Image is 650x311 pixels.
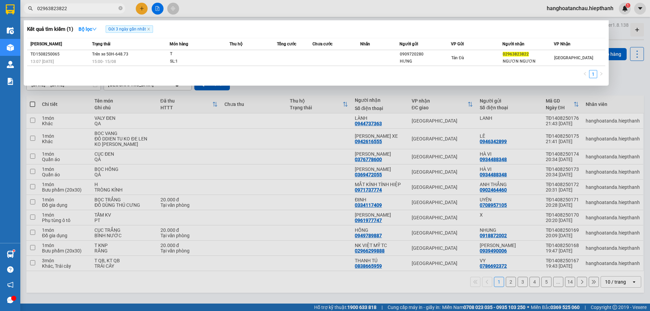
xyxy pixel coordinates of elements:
[451,42,464,46] span: VP Gửi
[583,72,587,76] span: left
[400,58,451,65] div: HƯNG
[581,70,589,78] button: left
[589,70,597,78] a: 1
[597,70,605,78] li: Next Page
[230,42,242,46] span: Thu hộ
[92,42,110,46] span: Trạng thái
[451,55,464,60] span: Tản Đà
[118,5,123,12] span: close-circle
[502,42,524,46] span: Người nhận
[7,251,14,258] img: warehouse-icon
[13,250,15,252] sup: 1
[503,58,554,65] div: NGƯƠN NGƯƠN
[7,61,14,68] img: warehouse-icon
[554,55,593,60] span: [GEOGRAPHIC_DATA]
[581,70,589,78] li: Previous Page
[37,5,117,12] input: Tìm tên, số ĐT hoặc mã đơn
[7,44,14,51] img: warehouse-icon
[73,24,102,35] button: Bộ lọcdown
[92,27,97,31] span: down
[30,42,62,46] span: [PERSON_NAME]
[106,25,153,33] span: Gửi 3 ngày gần nhất
[554,42,570,46] span: VP Nhận
[27,26,73,33] h3: Kết quả tìm kiếm ( 1 )
[30,59,54,64] span: 13:07 [DATE]
[360,42,370,46] span: Nhãn
[503,52,529,57] span: 02963823822
[277,42,296,46] span: Tổng cước
[7,78,14,85] img: solution-icon
[147,27,150,31] span: close
[170,58,221,65] div: SL: 1
[7,266,14,273] span: question-circle
[312,42,332,46] span: Chưa cước
[597,70,605,78] button: right
[7,27,14,34] img: warehouse-icon
[170,50,221,58] div: T
[118,6,123,10] span: close-circle
[7,297,14,303] span: message
[400,51,451,58] div: 0909720280
[7,282,14,288] span: notification
[30,51,90,58] div: TĐ1508250065
[92,59,116,64] span: 15:00 - 15/08
[6,4,15,15] img: logo-vxr
[28,6,33,11] span: search
[79,26,97,32] strong: Bộ lọc
[599,72,603,76] span: right
[170,42,188,46] span: Món hàng
[92,52,128,57] span: Trên xe 50H-648.73
[399,42,418,46] span: Người gửi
